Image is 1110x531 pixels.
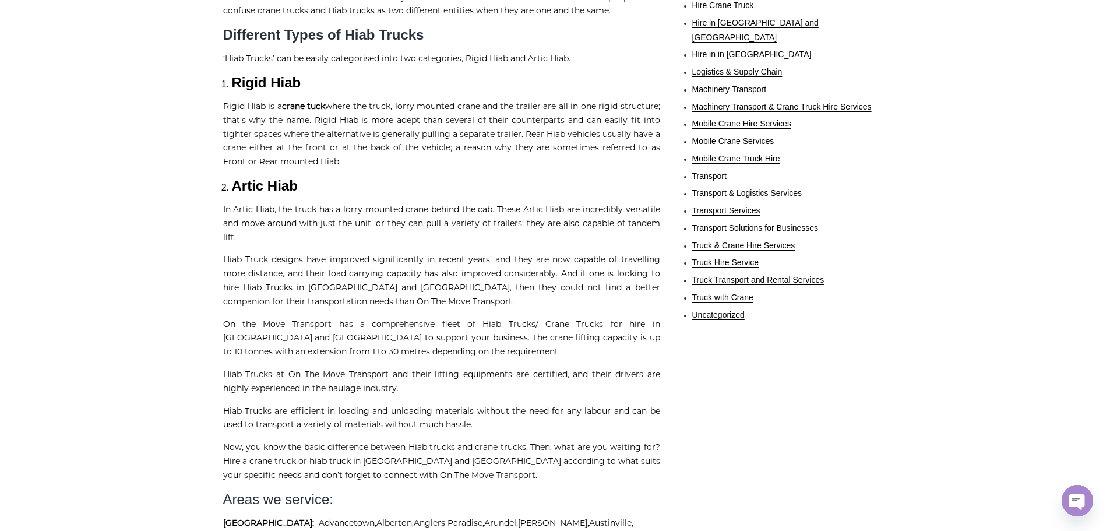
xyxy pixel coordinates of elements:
a: Austinville [589,518,632,528]
a: Alberton [376,518,412,528]
a: Transport Solutions for Businesses [692,223,819,233]
a: Transport Services [692,206,760,215]
p: Hiab Trucks at On The Move Transport and their lifting equipments are certified, and their driver... [223,368,660,396]
a: Truck Transport and Rental Services [692,275,824,284]
a: Uncategorized [692,310,745,319]
p: Rigid Hiab is a where the truck, lorry mounted crane and the trailer are all in one rigid structu... [223,100,660,169]
a: Truck with Crane [692,293,753,302]
a: Arundel [484,518,516,528]
p: On the Move Transport has a comprehensive fleet of Hiab Trucks/ Crane Trucks for hire in [GEOGRAP... [223,318,660,359]
a: Truck Hire Service [692,258,759,267]
a: Hire in [GEOGRAPHIC_DATA] and [GEOGRAPHIC_DATA] [692,18,819,42]
a: Mobile Crane Truck Hire [692,154,780,163]
a: Logistics & Supply Chain [692,67,783,76]
strong: Artic Hiab [232,178,298,194]
p: Hiab Truck designs have improved significantly in recent years, and they are now capable of trave... [223,253,660,308]
strong: Different Types of Hiab Trucks [223,27,424,43]
a: Anglers Paradise [414,518,482,528]
a: Hire Crane Truck [692,1,754,10]
a: Mobile Crane Hire Services [692,119,791,128]
a: Transport & Logistics Services [692,188,802,198]
a: Transport [692,171,727,181]
a: Hire in in [GEOGRAPHIC_DATA] [692,50,812,59]
strong: [GEOGRAPHIC_DATA]: [223,518,314,528]
p: In Artic Hiab, the truck has a lorry mounted crane behind the cab. These Artic Hiab are incredibl... [223,203,660,244]
h2: Areas we service: [223,491,660,508]
p: ‘Hiab Trucks’ can be easily categorised into two categories, Rigid Hiab and Artic Hiab. [223,52,660,66]
a: [PERSON_NAME], [518,518,589,528]
a: crane tuck [282,101,325,111]
a: Truck & Crane Hire Services [692,241,795,250]
p: Now, you know the basic difference between Hiab trucks and crane trucks. Then, what are you waiti... [223,441,660,482]
a: Mobile Crane Services [692,136,774,146]
a: Machinery Transport [692,85,767,94]
a: Advancetown [319,518,375,528]
strong: Rigid Hiab [232,75,301,90]
a: Machinery Transport & Crane Truck Hire Services [692,102,872,111]
p: Hiab Trucks are efficient in loading and unloading materials without the need for any labour and ... [223,405,660,432]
